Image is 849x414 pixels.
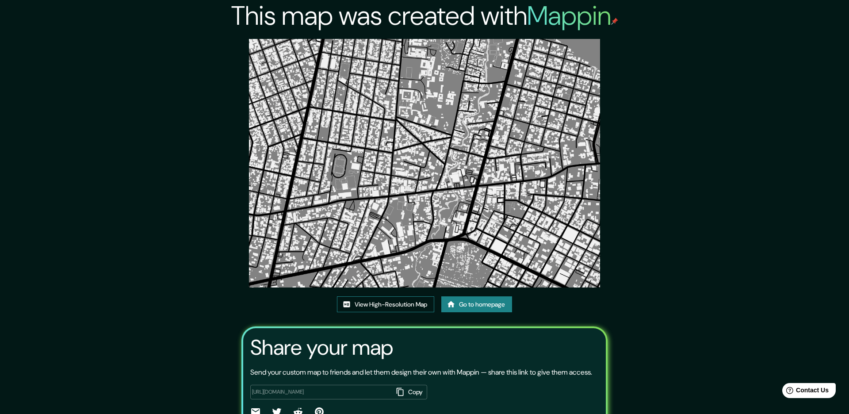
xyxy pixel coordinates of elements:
[249,39,600,287] img: created-map
[441,296,512,313] a: Go to homepage
[250,335,393,360] h3: Share your map
[770,379,839,404] iframe: Help widget launcher
[393,385,427,399] button: Copy
[250,367,592,378] p: Send your custom map to friends and let them design their own with Mappin — share this link to gi...
[337,296,434,313] a: View High-Resolution Map
[611,18,618,25] img: mappin-pin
